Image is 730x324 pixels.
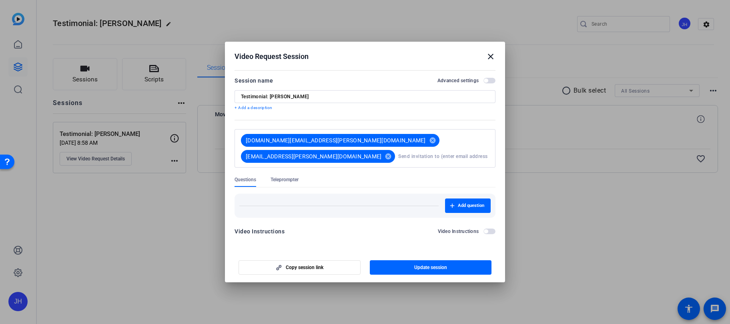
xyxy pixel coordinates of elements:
button: Update session [370,260,492,275]
h2: Advanced settings [437,77,479,84]
div: Video Request Session [235,52,495,61]
span: Copy session link [286,264,323,271]
button: Add question [445,198,491,213]
h2: Video Instructions [438,228,479,235]
span: Update session [414,264,447,271]
mat-icon: cancel [381,153,395,160]
span: Teleprompter [271,176,299,183]
span: [DOMAIN_NAME][EMAIL_ADDRESS][PERSON_NAME][DOMAIN_NAME] [246,136,426,144]
input: Send invitation to (enter email address here) [398,148,489,164]
span: Questions [235,176,256,183]
button: Copy session link [239,260,361,275]
mat-icon: cancel [426,137,439,144]
input: Enter Session Name [241,93,489,100]
span: Add question [458,202,484,209]
p: + Add a description [235,105,495,111]
mat-icon: close [486,52,495,61]
div: Session name [235,76,273,85]
span: [EMAIL_ADDRESS][PERSON_NAME][DOMAIN_NAME] [246,152,381,160]
div: Video Instructions [235,227,285,236]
